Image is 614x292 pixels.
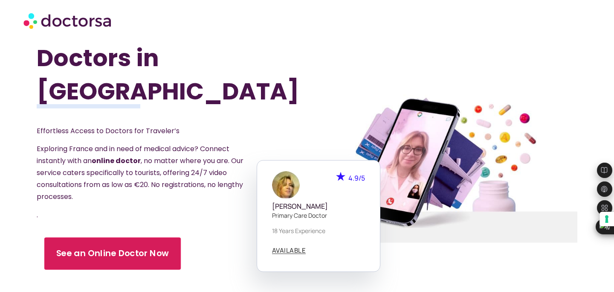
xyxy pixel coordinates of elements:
p: . [37,209,246,221]
span: Effortless Access to Doctors for Traveler’s [37,126,180,136]
a: AVAILABLE [272,247,306,254]
h5: [PERSON_NAME] [272,202,365,210]
a: See an Online Doctor Now [44,237,181,270]
button: Your consent preferences for tracking technologies [600,212,614,226]
span: See an Online Doctor Now [56,248,169,260]
h1: Instant Online Doctors in [GEOGRAPHIC_DATA] [37,8,266,108]
p: 18 years experience [272,226,365,235]
span: Exploring France and in need of medical advice? Connect instantly with an , no matter where you a... [37,144,243,201]
strong: online doctor [92,156,141,166]
span: AVAILABLE [272,247,306,254]
span: 4.9/5 [348,173,365,183]
p: Primary care doctor [272,211,365,220]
